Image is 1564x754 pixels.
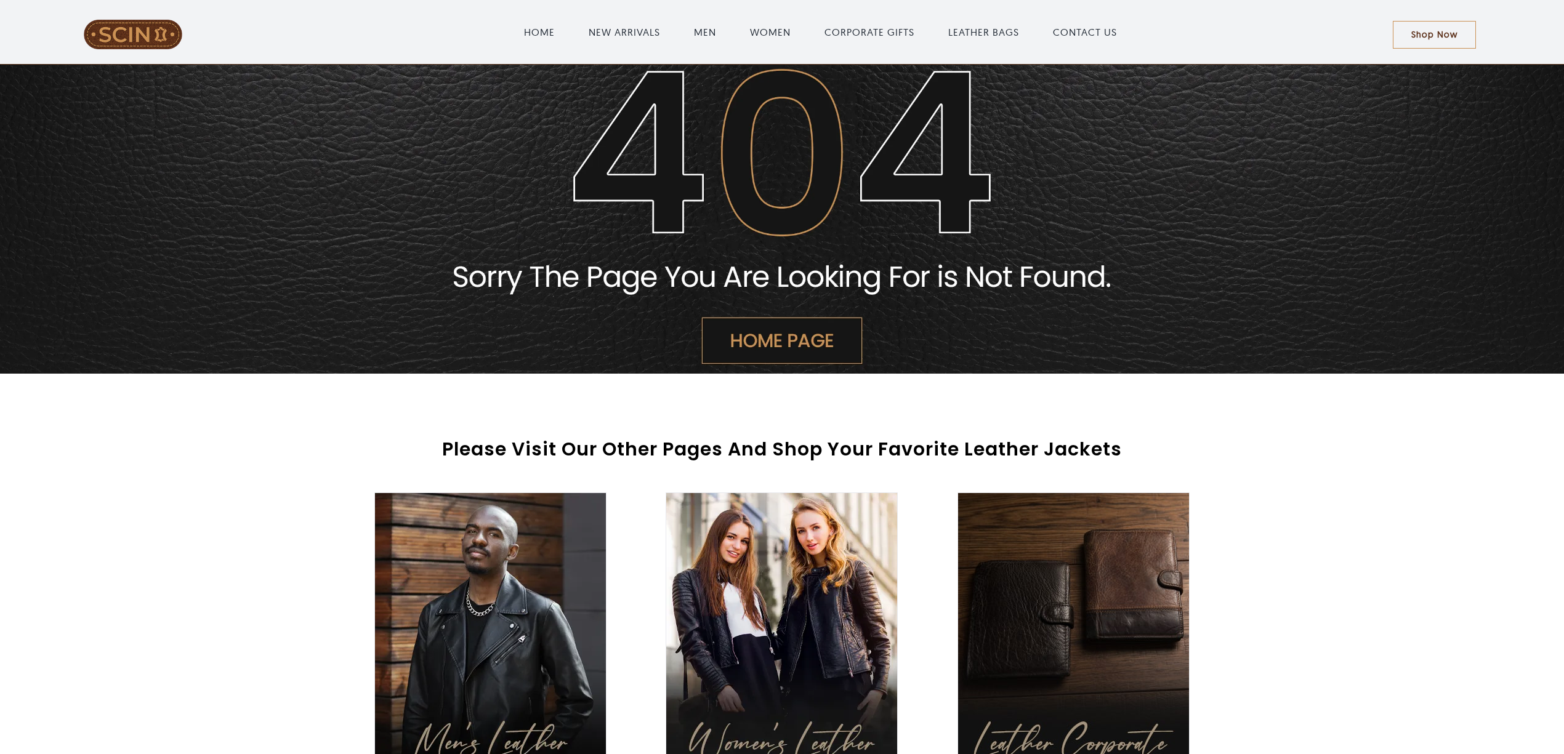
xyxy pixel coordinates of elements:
[361,435,1203,463] p: please visit our other pages and shop your favorite leather jackets
[248,12,1393,52] nav: Main Menu
[1411,30,1457,40] span: Shop Now
[589,25,660,39] a: NEW ARRIVALS
[1053,25,1117,39] a: CONTACT US
[750,25,791,39] a: WOMEN
[824,25,914,39] a: CORPORATE GIFTS
[524,25,555,39] a: HOME
[694,25,716,39] a: MEN
[948,25,1019,39] a: LEATHER BAGS
[1393,21,1476,49] a: Shop Now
